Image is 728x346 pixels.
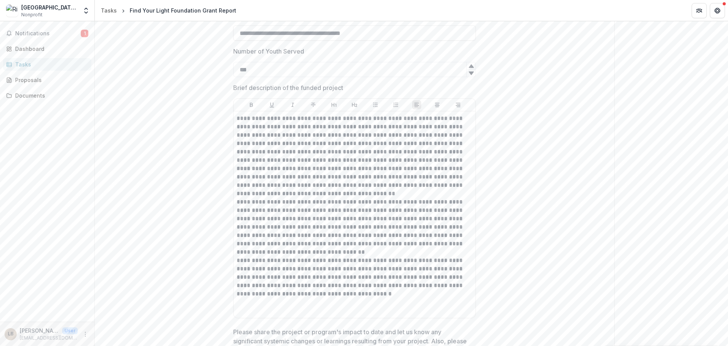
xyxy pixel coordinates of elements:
button: Bold [247,100,256,109]
span: Nonprofit [21,11,42,18]
button: Strike [309,100,318,109]
button: Bullet List [371,100,380,109]
button: Ordered List [391,100,400,109]
span: Notifications [15,30,81,37]
div: Documents [15,92,85,100]
p: [EMAIL_ADDRESS][DOMAIN_NAME] [20,335,78,341]
div: Find Your Light Foundation Grant Report [130,6,236,14]
button: Get Help [710,3,725,18]
p: Number of Youth Served [233,47,304,56]
a: Dashboard [3,43,91,55]
a: Documents [3,89,91,102]
button: Italicize [288,100,297,109]
a: Tasks [3,58,91,71]
p: User [62,327,78,334]
img: Riverside Arts Academy (RAA) [6,5,18,17]
p: [PERSON_NAME] [20,327,59,335]
button: Heading 1 [329,100,339,109]
button: Partners [692,3,707,18]
button: Open entity switcher [81,3,91,18]
div: Leti Bernard [8,332,14,337]
div: Proposals [15,76,85,84]
div: [GEOGRAPHIC_DATA] (RAA) [21,3,78,11]
a: Proposals [3,74,91,86]
button: Underline [267,100,276,109]
button: Align Left [412,100,421,109]
span: 1 [81,30,88,37]
button: Heading 2 [350,100,359,109]
button: More [81,330,90,339]
button: Align Center [433,100,442,109]
p: Brief description of the funded project [233,83,343,92]
nav: breadcrumb [98,5,239,16]
button: Notifications1 [3,27,91,39]
div: Dashboard [15,45,85,53]
a: Tasks [98,5,120,16]
div: Tasks [101,6,117,14]
div: Tasks [15,60,85,68]
button: Align Right [453,100,463,109]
